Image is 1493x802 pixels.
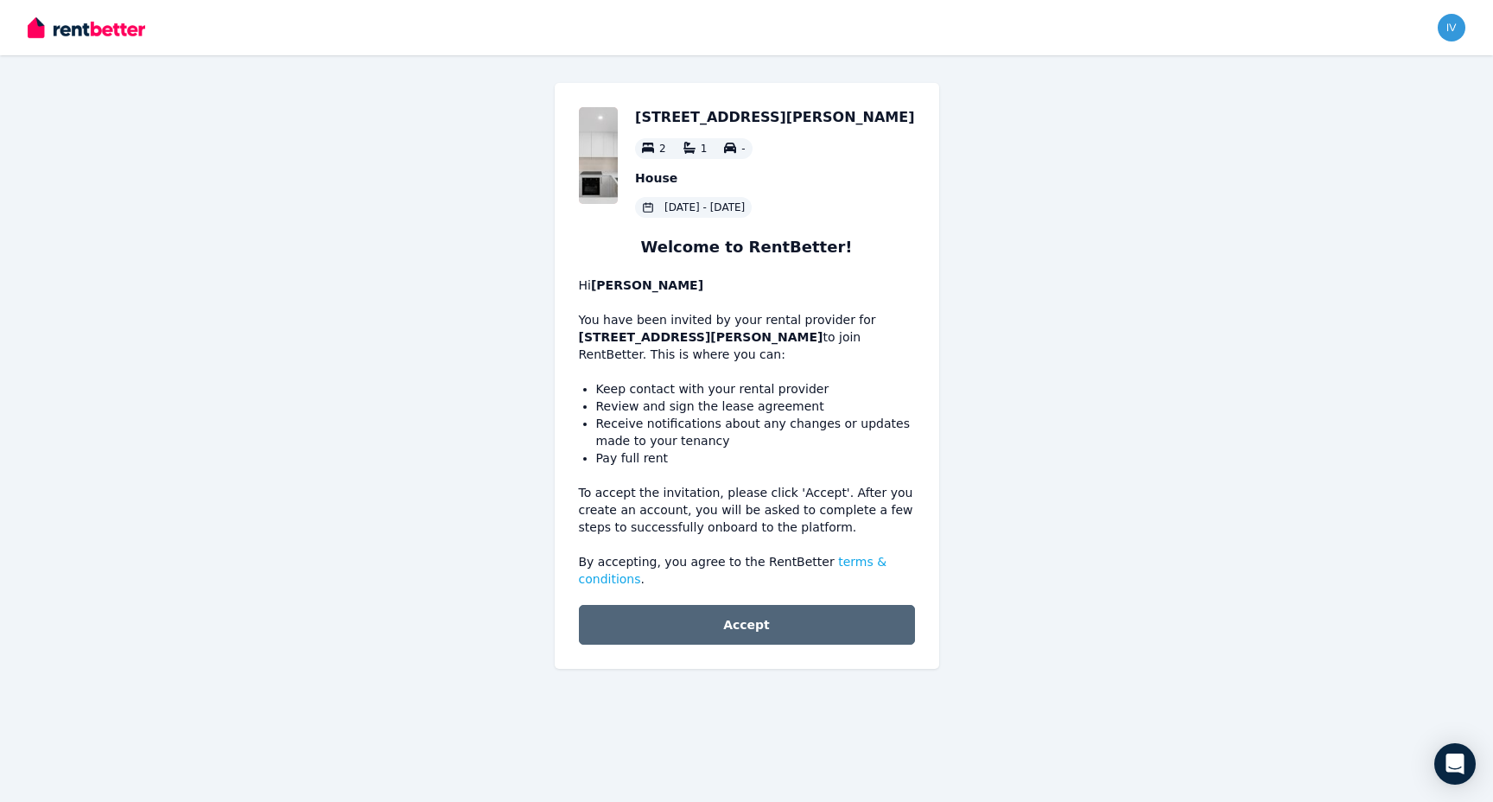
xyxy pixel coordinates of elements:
[579,330,823,344] b: [STREET_ADDRESS][PERSON_NAME]
[579,605,915,645] button: Accept
[1438,14,1465,41] img: iv.kochin@gmail.com
[579,553,915,588] p: By accepting, you agree to the RentBetter .
[701,143,708,155] span: 1
[1434,743,1476,785] div: Open Intercom Messenger
[659,143,666,155] span: 2
[28,15,145,41] img: RentBetter
[635,169,914,187] p: House
[664,200,745,214] span: [DATE] - [DATE]
[579,235,915,259] h1: Welcome to RentBetter!
[635,107,914,128] h2: [STREET_ADDRESS][PERSON_NAME]
[579,277,915,363] p: You have been invited by your rental provider for to join RentBetter. This is where you can:
[579,278,704,292] span: Hi
[579,484,915,536] p: To accept the invitation, please click 'Accept'. After you create an account, you will be asked t...
[596,380,915,398] li: Keep contact with your rental provider
[591,278,703,292] b: [PERSON_NAME]
[596,449,915,467] li: Pay full rent
[596,398,915,415] li: Review and sign the lease agreement
[579,107,619,204] img: Property Url
[741,143,745,155] span: -
[596,415,915,449] li: Receive notifications about any changes or updates made to your tenancy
